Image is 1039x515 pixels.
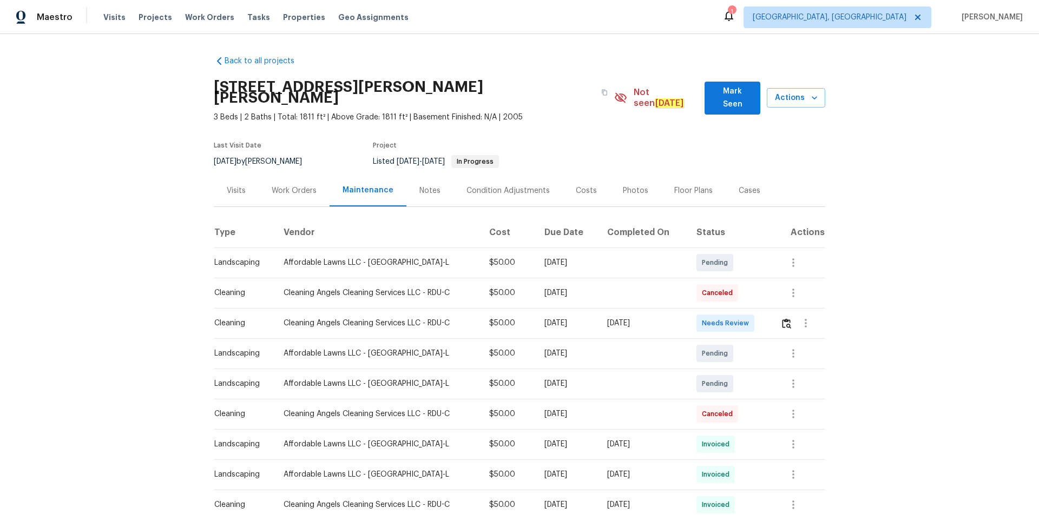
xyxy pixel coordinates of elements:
[702,348,732,359] span: Pending
[397,158,445,165] span: -
[139,12,172,23] span: Projects
[489,499,527,510] div: $50.00
[214,287,266,298] div: Cleaning
[214,318,266,329] div: Cleaning
[775,91,817,105] span: Actions
[214,56,318,66] a: Back to all projects
[489,318,527,329] div: $50.00
[607,469,679,480] div: [DATE]
[544,378,590,389] div: [DATE]
[782,318,791,329] img: Review Icon
[595,83,614,102] button: Copy Address
[214,257,266,268] div: Landscaping
[214,142,261,149] span: Last Visit Date
[544,499,590,510] div: [DATE]
[343,185,393,196] div: Maintenance
[623,185,648,196] div: Photos
[489,469,527,480] div: $50.00
[489,287,527,298] div: $50.00
[772,217,825,248] th: Actions
[634,87,698,109] span: Not seen
[272,185,317,196] div: Work Orders
[607,439,679,450] div: [DATE]
[283,12,325,23] span: Properties
[728,6,735,17] div: 1
[780,310,793,336] button: Review Icon
[599,217,688,248] th: Completed On
[702,439,734,450] span: Invoiced
[544,409,590,419] div: [DATE]
[702,409,737,419] span: Canceled
[227,185,246,196] div: Visits
[214,409,266,419] div: Cleaning
[247,14,270,21] span: Tasks
[702,378,732,389] span: Pending
[702,318,753,329] span: Needs Review
[544,469,590,480] div: [DATE]
[544,348,590,359] div: [DATE]
[739,185,760,196] div: Cases
[214,439,266,450] div: Landscaping
[284,469,472,480] div: Affordable Lawns LLC - [GEOGRAPHIC_DATA]-L
[37,12,73,23] span: Maestro
[214,499,266,510] div: Cleaning
[702,287,737,298] span: Canceled
[489,409,527,419] div: $50.00
[214,217,275,248] th: Type
[275,217,481,248] th: Vendor
[544,287,590,298] div: [DATE]
[957,12,1023,23] span: [PERSON_NAME]
[214,112,614,123] span: 3 Beds | 2 Baths | Total: 1811 ft² | Above Grade: 1811 ft² | Basement Finished: N/A | 2005
[688,217,772,248] th: Status
[284,499,472,510] div: Cleaning Angels Cleaning Services LLC - RDU-C
[214,348,266,359] div: Landscaping
[214,378,266,389] div: Landscaping
[481,217,536,248] th: Cost
[705,82,760,115] button: Mark Seen
[284,348,472,359] div: Affordable Lawns LLC - [GEOGRAPHIC_DATA]-L
[452,158,498,165] span: In Progress
[284,409,472,419] div: Cleaning Angels Cleaning Services LLC - RDU-C
[607,499,679,510] div: [DATE]
[655,98,684,108] em: [DATE]
[767,88,825,108] button: Actions
[284,287,472,298] div: Cleaning Angels Cleaning Services LLC - RDU-C
[702,499,734,510] span: Invoiced
[536,217,599,248] th: Due Date
[214,469,266,480] div: Landscaping
[214,158,236,165] span: [DATE]
[338,12,409,23] span: Geo Assignments
[103,12,126,23] span: Visits
[419,185,440,196] div: Notes
[544,439,590,450] div: [DATE]
[674,185,713,196] div: Floor Plans
[576,185,597,196] div: Costs
[544,257,590,268] div: [DATE]
[284,439,472,450] div: Affordable Lawns LLC - [GEOGRAPHIC_DATA]-L
[489,378,527,389] div: $50.00
[373,142,397,149] span: Project
[214,155,315,168] div: by [PERSON_NAME]
[544,318,590,329] div: [DATE]
[214,82,595,103] h2: [STREET_ADDRESS][PERSON_NAME][PERSON_NAME]
[185,12,234,23] span: Work Orders
[702,257,732,268] span: Pending
[422,158,445,165] span: [DATE]
[284,318,472,329] div: Cleaning Angels Cleaning Services LLC - RDU-C
[753,12,906,23] span: [GEOGRAPHIC_DATA], [GEOGRAPHIC_DATA]
[713,85,752,111] span: Mark Seen
[702,469,734,480] span: Invoiced
[489,257,527,268] div: $50.00
[466,185,550,196] div: Condition Adjustments
[284,378,472,389] div: Affordable Lawns LLC - [GEOGRAPHIC_DATA]-L
[373,158,499,165] span: Listed
[489,439,527,450] div: $50.00
[607,318,679,329] div: [DATE]
[397,158,419,165] span: [DATE]
[284,257,472,268] div: Affordable Lawns LLC - [GEOGRAPHIC_DATA]-L
[489,348,527,359] div: $50.00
